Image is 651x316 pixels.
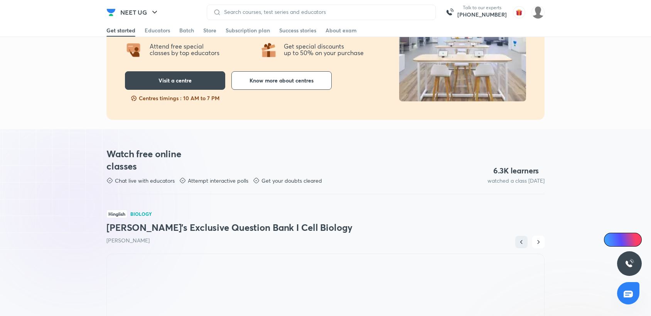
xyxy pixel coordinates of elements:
[115,177,175,185] p: Chat live with educators
[325,27,357,34] div: About exam
[221,9,429,15] input: Search courses, test series and educators
[130,94,137,102] img: slots-fillng-fast
[531,6,545,19] img: Payal
[203,27,216,34] div: Store
[179,24,194,37] a: Batch
[231,71,332,90] button: Know more about centres
[179,27,194,34] div: Batch
[106,148,196,172] h3: Watch free online classes
[106,27,135,34] div: Get started
[487,177,545,185] p: watched a class [DATE]
[513,6,525,18] img: avatar
[625,259,634,268] img: ttu
[226,27,270,34] div: Subscription plan
[145,24,170,37] a: Educators
[125,71,225,90] button: Visit a centre
[116,5,164,20] button: NEET UG
[442,5,457,20] img: call-us
[150,43,219,56] p: Attend free special classes by top educators
[130,212,152,216] p: Biology
[159,77,192,84] span: Visit a centre
[325,24,357,37] a: About exam
[139,94,219,102] p: Centres timings : 10 AM to 7 PM
[250,77,314,84] span: Know more about centres
[457,5,507,11] p: Talk to our experts
[609,237,615,243] img: Icon
[457,11,507,18] a: [PHONE_NUMBER]
[279,24,316,37] a: Success stories
[106,24,135,37] a: Get started
[106,237,545,244] p: [PERSON_NAME]
[226,24,270,37] a: Subscription plan
[203,24,216,37] a: Store
[125,40,143,59] img: offering2.png
[279,27,316,34] div: Success stories
[145,27,170,34] div: Educators
[493,166,539,176] h4: 6.3 K learners
[617,237,637,243] span: Ai Doubts
[259,40,278,59] img: offering1.png
[188,177,248,185] p: Attempt interactive polls
[284,43,364,56] p: Get special discounts up to 50% on your purchase
[106,8,116,17] img: Company Logo
[106,210,127,218] span: Hinglish
[106,221,545,234] h3: [PERSON_NAME]'s Exclusive Question Bank I Cell Biology
[604,233,642,247] a: Ai Doubts
[261,177,322,185] p: Get your doubts cleared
